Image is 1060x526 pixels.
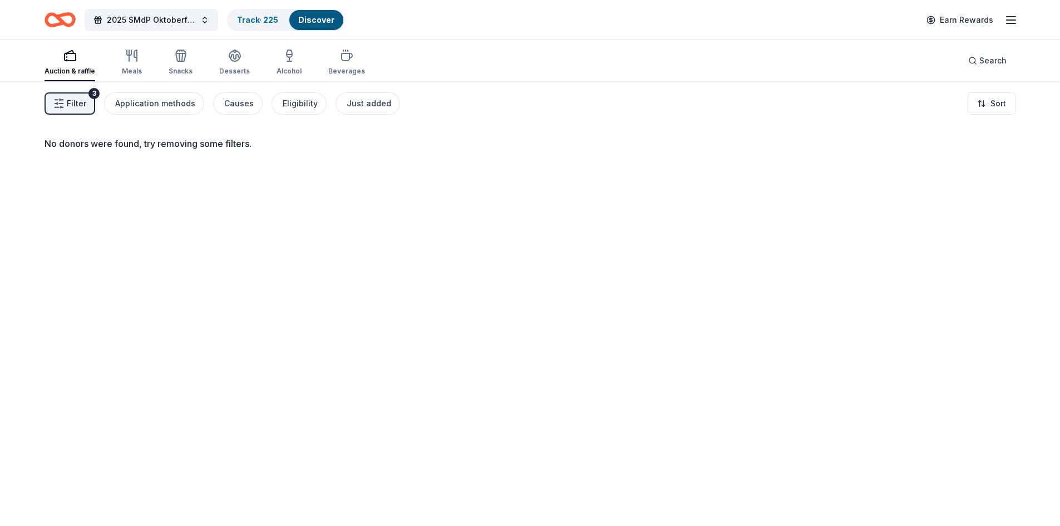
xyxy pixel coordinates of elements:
button: Auction & raffle [45,45,95,81]
button: Application methods [104,92,204,115]
div: Desserts [219,67,250,76]
button: Filter3 [45,92,95,115]
button: Track· 225Discover [227,9,344,31]
div: Causes [224,97,254,110]
button: Eligibility [272,92,327,115]
div: Auction & raffle [45,67,95,76]
div: Application methods [115,97,195,110]
button: 2025 SMdP Oktoberfest [85,9,218,31]
div: Snacks [169,67,193,76]
button: Desserts [219,45,250,81]
div: Just added [347,97,391,110]
button: Meals [122,45,142,81]
button: Search [959,50,1015,72]
div: Meals [122,67,142,76]
button: Causes [213,92,263,115]
button: Just added [336,92,400,115]
div: No donors were found, try removing some filters. [45,137,1015,150]
span: Sort [990,97,1006,110]
button: Alcohol [277,45,302,81]
span: Filter [67,97,86,110]
button: Sort [968,92,1015,115]
div: Eligibility [283,97,318,110]
div: Alcohol [277,67,302,76]
div: 3 [88,88,100,99]
span: Search [979,54,1007,67]
a: Track· 225 [237,15,278,24]
button: Beverages [328,45,365,81]
a: Earn Rewards [920,10,1000,30]
a: Discover [298,15,334,24]
span: 2025 SMdP Oktoberfest [107,13,196,27]
a: Home [45,7,76,33]
div: Beverages [328,67,365,76]
button: Snacks [169,45,193,81]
